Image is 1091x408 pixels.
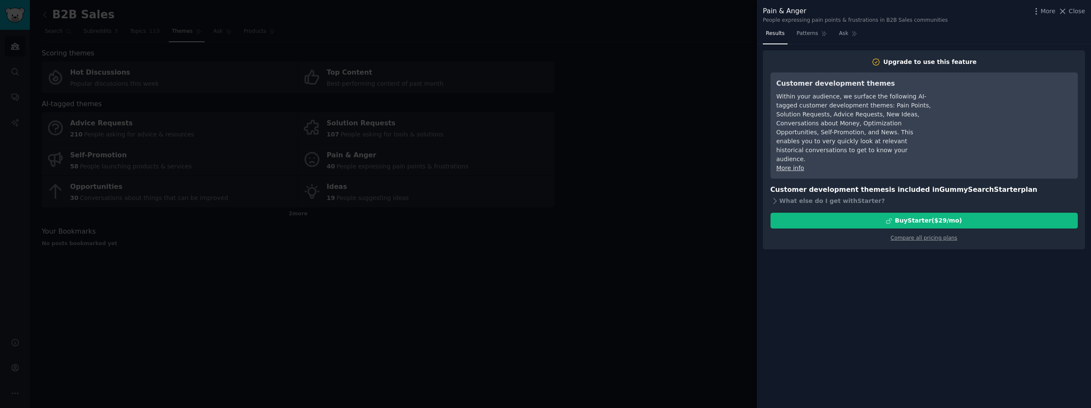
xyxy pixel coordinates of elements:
[883,58,977,67] div: Upgrade to use this feature
[771,195,1078,207] div: What else do I get with Starter ?
[895,216,962,225] div: Buy Starter ($ 29 /mo )
[763,27,788,44] a: Results
[763,6,948,17] div: Pain & Anger
[771,185,1078,195] h3: Customer development themes is included in plan
[836,27,860,44] a: Ask
[763,17,948,24] div: People expressing pain points & frustrations in B2B Sales communities
[944,78,1072,142] iframe: YouTube video player
[797,30,818,38] span: Patterns
[771,213,1078,229] button: BuyStarter($29/mo)
[891,235,957,241] a: Compare all pricing plans
[776,165,804,171] a: More info
[939,185,1021,194] span: GummySearch Starter
[1069,7,1085,16] span: Close
[776,92,932,164] div: Within your audience, we surface the following AI-tagged customer development themes: Pain Points...
[766,30,785,38] span: Results
[776,78,932,89] h3: Customer development themes
[1032,7,1056,16] button: More
[794,27,830,44] a: Patterns
[839,30,849,38] span: Ask
[1058,7,1085,16] button: Close
[1041,7,1056,16] span: More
